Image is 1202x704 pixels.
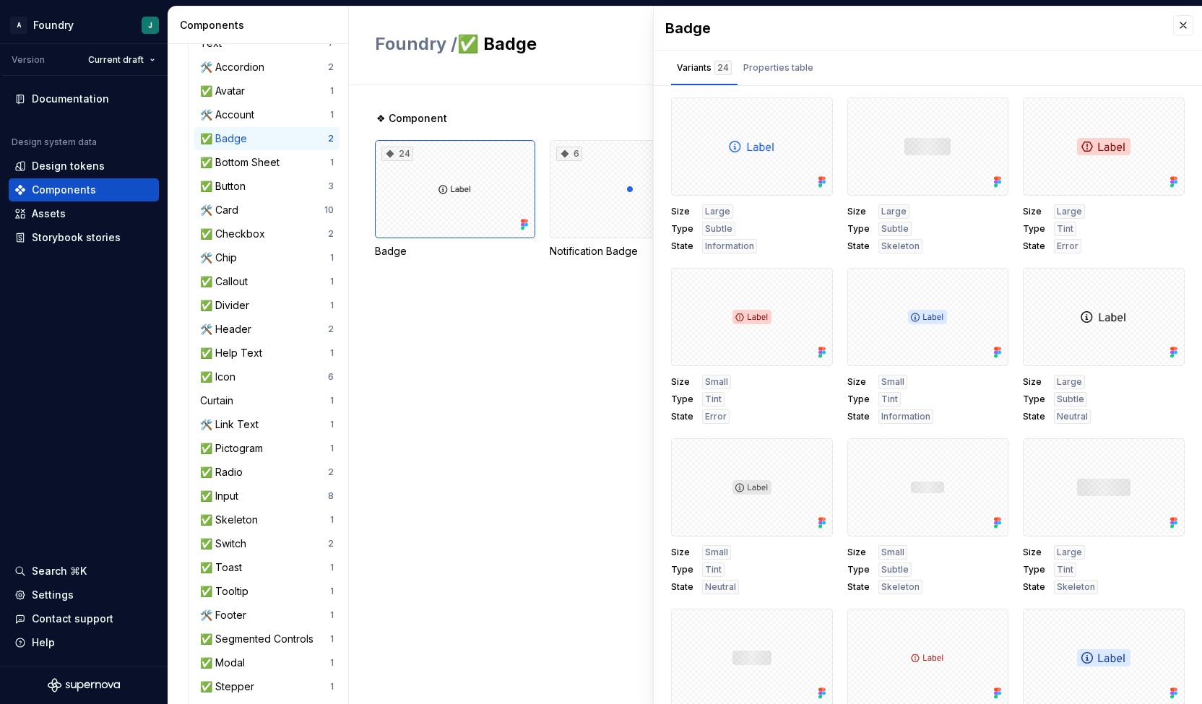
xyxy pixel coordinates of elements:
[194,413,340,436] a: 🛠️ Link Text1
[194,222,340,245] a: ✅ Checkbox2
[330,633,334,645] div: 1
[9,607,159,630] button: Contact support
[194,484,340,508] a: ✅ Input8
[330,562,334,573] div: 1
[671,206,693,217] span: Size
[375,32,971,56] h2: ✅ Badge
[12,54,45,66] div: Version
[705,394,722,405] span: Tint
[9,155,159,178] a: Design tokens
[1057,206,1082,217] span: Large
[847,581,870,593] span: State
[671,394,693,405] span: Type
[328,133,334,144] div: 2
[330,514,334,526] div: 1
[847,547,870,558] span: Size
[194,365,340,388] a: ✅ Icon6
[1023,547,1045,558] span: Size
[200,155,285,170] div: ✅ Bottom Sheet
[32,207,66,221] div: Assets
[194,532,340,555] a: ✅ Switch2
[881,411,930,422] span: Information
[200,560,248,575] div: ✅ Toast
[671,240,693,252] span: State
[194,294,340,317] a: ✅ Divider1
[881,564,909,575] span: Subtle
[330,85,334,97] div: 1
[1057,581,1095,593] span: Skeleton
[328,538,334,549] div: 2
[32,588,74,602] div: Settings
[847,394,870,405] span: Type
[1057,394,1084,405] span: Subtle
[194,675,340,698] a: ✅ Stepper1
[194,556,340,579] a: ✅ Toast1
[1057,547,1082,558] span: Large
[847,240,870,252] span: State
[194,199,340,222] a: 🛠️ Card10
[375,33,457,54] span: Foundry /
[1057,376,1082,388] span: Large
[200,131,253,146] div: ✅ Badge
[671,223,693,235] span: Type
[194,342,340,365] a: ✅ Help Text1
[82,50,162,70] button: Current draft
[714,61,732,75] div: 24
[330,109,334,121] div: 1
[200,656,251,670] div: ✅ Modal
[328,466,334,478] div: 2
[12,136,97,148] div: Design system data
[200,465,248,479] div: ✅ Radio
[881,547,904,558] span: Small
[1057,240,1078,252] span: Error
[330,157,334,168] div: 1
[330,395,334,407] div: 1
[324,204,334,216] div: 10
[1023,206,1045,217] span: Size
[705,223,732,235] span: Subtle
[1023,223,1045,235] span: Type
[194,437,340,460] a: ✅ Pictogram1
[1023,240,1045,252] span: State
[330,609,334,621] div: 1
[194,79,340,103] a: ✅ Avatar1
[88,54,144,66] span: Current draft
[1023,394,1045,405] span: Type
[705,240,754,252] span: Information
[194,508,340,531] a: ✅ Skeleton1
[671,411,693,422] span: State
[200,203,244,217] div: 🛠️ Card
[1057,564,1073,575] span: Tint
[200,322,257,336] div: 🛠️ Header
[1023,564,1045,575] span: Type
[881,394,898,405] span: Tint
[9,178,159,201] a: Components
[1023,581,1045,593] span: State
[194,175,340,198] a: ✅ Button3
[194,127,340,150] a: ✅ Badge2
[200,608,252,622] div: 🛠️ Footer
[200,108,260,122] div: 🛠️ Account
[200,346,268,360] div: ✅ Help Text
[881,240,920,252] span: Skeleton
[194,56,340,79] a: 🛠️ Accordion2
[330,657,334,669] div: 1
[32,230,121,245] div: Storybook stories
[328,181,334,192] div: 3
[200,227,271,241] div: ✅ Checkbox
[705,564,722,575] span: Tint
[330,347,334,359] div: 1
[330,252,334,264] div: 1
[32,612,113,626] div: Contact support
[194,604,340,627] a: 🛠️ Footer1
[200,679,260,694] div: ✅ Stepper
[194,580,340,603] a: ✅ Tooltip1
[847,376,870,388] span: Size
[9,202,159,225] a: Assets
[330,419,334,430] div: 1
[194,246,340,269] a: 🛠️ Chip1
[194,651,340,674] a: ✅ Modal1
[381,147,413,161] div: 24
[9,560,159,583] button: Search ⌘K
[200,584,254,599] div: ✅ Tooltip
